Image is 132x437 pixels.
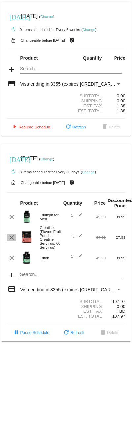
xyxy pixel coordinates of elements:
small: 0 items scheduled for Every 6 weeks [7,28,80,32]
span: 0.00 [117,304,125,309]
mat-icon: edit [74,234,82,241]
span: 1.38 [117,103,125,108]
mat-icon: credit_card [8,80,16,88]
button: Delete [94,327,124,339]
div: Est. Tax [66,309,106,314]
div: Triumph for Men [36,213,66,221]
span: Delete [99,330,118,335]
mat-icon: add [8,271,16,279]
mat-icon: edit [74,213,82,221]
span: Visa ending in 3355 (expires [CREDIT_CARD_DATA]) [20,287,131,292]
button: Delete [95,121,125,133]
input: Search... [20,272,121,277]
mat-icon: refresh [64,123,72,131]
button: Pause Schedule [7,327,54,339]
div: Creatine (Flavor: Fruit Punch, Creatine Servings: 60 Servings) [36,226,66,249]
small: ( ) [39,157,54,161]
input: Search... [20,66,121,72]
a: Change [40,15,53,18]
mat-icon: refresh [62,329,70,337]
small: ( ) [81,28,97,32]
span: Visa ending in 3355 (expires [CREDIT_CARD_DATA]) [20,81,131,87]
mat-icon: lock_open [9,36,17,45]
mat-icon: autorenew [9,168,17,176]
a: Change [40,157,53,161]
mat-icon: clear [8,234,16,241]
div: Subtotal [66,299,106,304]
mat-icon: autorenew [9,26,17,34]
small: Changeable before [DATE] [21,38,65,42]
mat-icon: clear [8,213,16,221]
mat-icon: live_help [68,36,76,45]
span: 1 [71,234,82,238]
div: Triton [36,256,66,260]
span: Refresh [64,125,86,129]
img: Image-1-Creatine-60S-Fruit-Punch-1000x1000-1.png [20,231,33,244]
mat-icon: add [8,66,16,74]
span: 107.97 [112,314,125,319]
div: 39.99 [106,215,125,219]
div: Est. Total [66,108,106,113]
span: TBD [117,309,125,314]
img: Image-1-Carousel-Triton-Transp.png [20,251,33,264]
span: Resume Schedule [11,125,51,129]
div: Est. Tax [66,103,106,108]
mat-icon: delete [99,329,107,337]
mat-icon: clear [8,254,16,262]
a: Change [82,28,95,32]
div: Subtotal [66,93,106,98]
mat-icon: delete [101,123,109,131]
small: ( ) [81,170,96,174]
div: 39.99 [106,256,125,260]
div: Est. Total [66,314,106,319]
span: Refresh [62,330,84,335]
div: Shipping [66,304,106,309]
span: 1.38 [117,108,125,113]
a: Change [82,170,95,174]
strong: Quantity [83,55,102,61]
span: 0.00 [117,98,125,103]
mat-icon: edit [74,254,82,262]
span: Delete [101,125,120,129]
mat-icon: pause [12,329,20,337]
strong: Price [94,200,106,206]
mat-icon: [DATE] [9,13,17,20]
button: Refresh [59,121,91,133]
strong: Product [20,200,38,206]
span: Pause Schedule [12,330,49,335]
mat-select: Payment Method [20,287,121,292]
button: Resume Schedule [5,121,56,133]
mat-icon: live_help [68,178,76,187]
div: 34.99 [86,236,106,239]
img: Image-1-Triumph_carousel-front-transp.png [20,210,33,223]
mat-icon: lock_open [9,178,17,187]
strong: Product [20,55,38,61]
div: Shipping [66,98,106,103]
mat-icon: credit_card [8,285,16,293]
div: 0.00 [106,93,125,98]
mat-select: Payment Method [20,81,121,87]
span: 1 [71,213,82,217]
strong: Price [114,55,125,61]
strong: Quantity [63,200,82,206]
button: Refresh [57,327,89,339]
mat-icon: [DATE] [9,155,17,163]
div: 107.97 [106,299,125,304]
small: ( ) [39,15,54,18]
span: 1 [71,254,82,258]
div: 27.99 [106,236,125,239]
small: 3 items scheduled for Every 30 days [7,170,79,174]
mat-icon: play_arrow [11,123,18,131]
div: 49.99 [86,215,106,219]
div: 49.99 [86,256,106,260]
small: Changeable before [DATE] [21,181,65,185]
